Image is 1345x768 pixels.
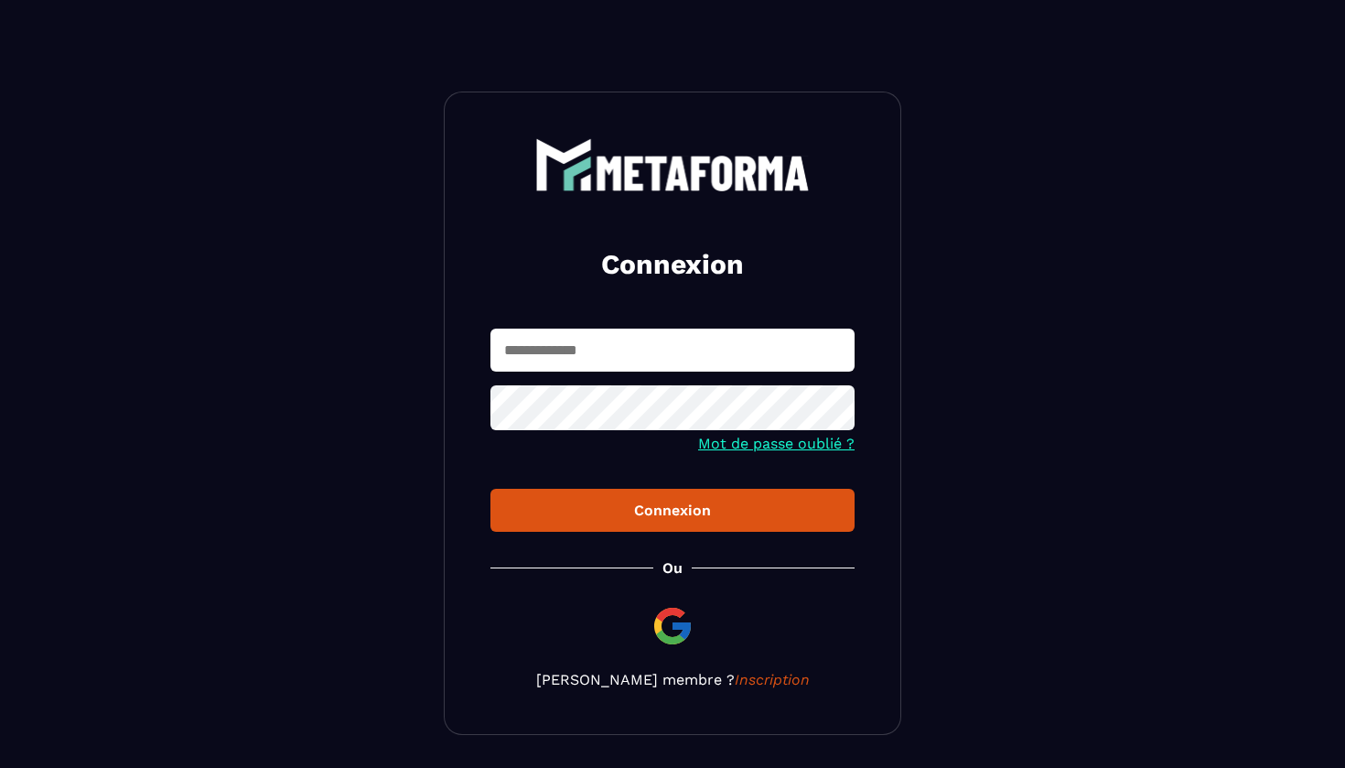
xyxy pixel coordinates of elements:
img: google [651,604,694,648]
a: Inscription [735,671,810,688]
h2: Connexion [512,246,833,283]
button: Connexion [490,489,855,532]
p: [PERSON_NAME] membre ? [490,671,855,688]
a: Mot de passe oublié ? [698,435,855,452]
div: Connexion [505,502,840,519]
p: Ou [662,559,683,577]
img: logo [535,138,810,191]
a: logo [490,138,855,191]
